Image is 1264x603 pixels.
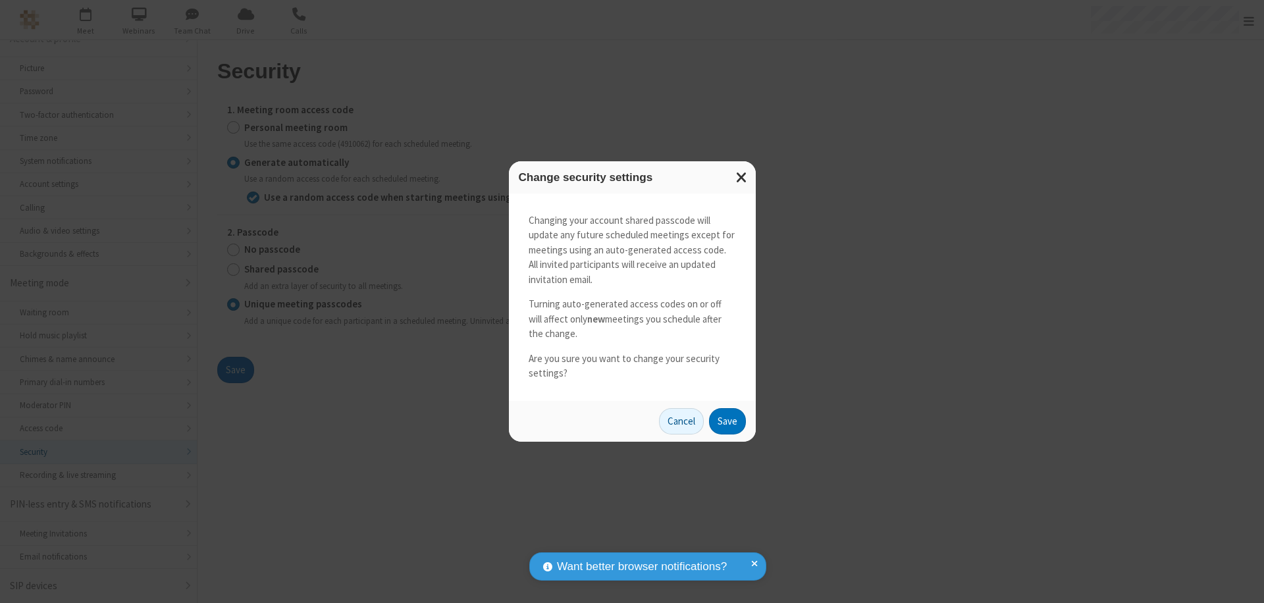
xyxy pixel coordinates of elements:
[728,161,756,194] button: Close modal
[659,408,704,434] button: Cancel
[529,213,736,288] p: Changing your account shared passcode will update any future scheduled meetings except for meetin...
[529,352,736,381] p: Are you sure you want to change your security settings?
[519,171,746,184] h3: Change security settings
[557,558,727,575] span: Want better browser notifications?
[587,313,605,325] strong: new
[709,408,746,434] button: Save
[529,297,736,342] p: Turning auto-generated access codes on or off will affect only meetings you schedule after the ch...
